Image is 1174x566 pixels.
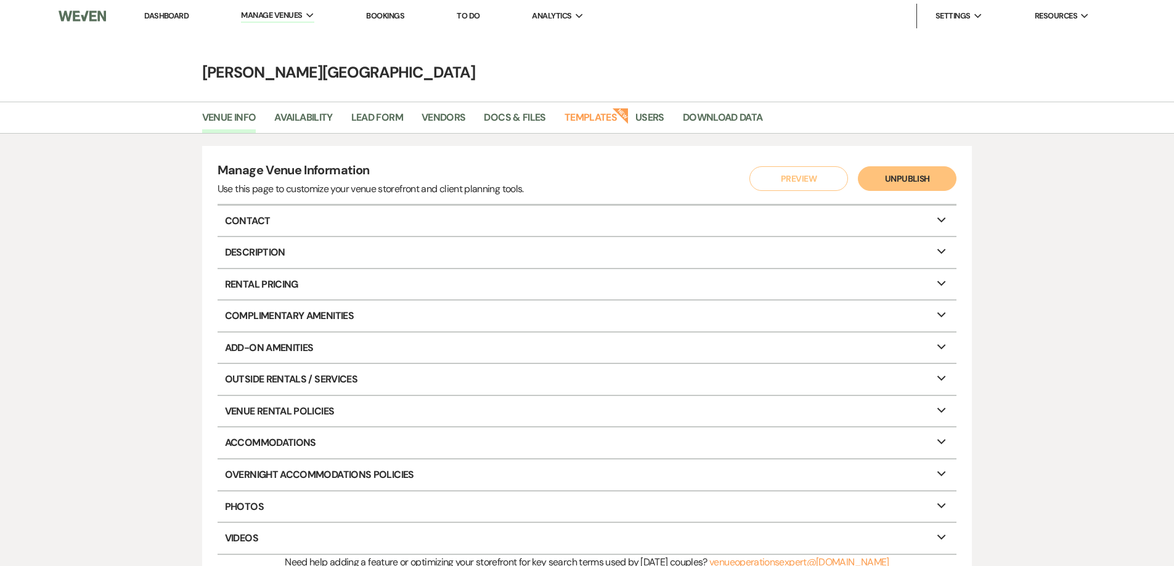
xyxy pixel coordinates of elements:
[366,10,404,21] a: Bookings
[218,301,957,331] p: Complimentary Amenities
[218,237,957,268] p: Description
[59,3,105,29] img: Weven Logo
[218,396,957,427] p: Venue Rental Policies
[202,110,256,133] a: Venue Info
[565,110,617,133] a: Templates
[532,10,571,22] span: Analytics
[218,206,957,237] p: Contact
[457,10,479,21] a: To Do
[635,110,664,133] a: Users
[218,161,524,182] h4: Manage Venue Information
[484,110,545,133] a: Docs & Files
[1035,10,1077,22] span: Resources
[241,9,302,22] span: Manage Venues
[218,333,957,363] p: Add-On Amenities
[749,166,848,191] button: Preview
[746,166,845,191] a: Preview
[274,110,332,133] a: Availability
[683,110,763,133] a: Download Data
[858,166,956,191] button: Unpublish
[218,182,524,196] div: Use this page to customize your venue storefront and client planning tools.
[218,427,957,458] p: Accommodations
[218,364,957,395] p: Outside Rentals / Services
[218,523,957,554] p: Videos
[218,459,957,490] p: Overnight Accommodations Policies
[612,107,629,124] strong: New
[936,10,971,22] span: Settings
[422,110,466,133] a: Vendors
[218,491,957,522] p: Photos
[144,62,1031,83] h4: [PERSON_NAME][GEOGRAPHIC_DATA]
[144,10,189,21] a: Dashboard
[218,269,957,300] p: Rental Pricing
[351,110,403,133] a: Lead Form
